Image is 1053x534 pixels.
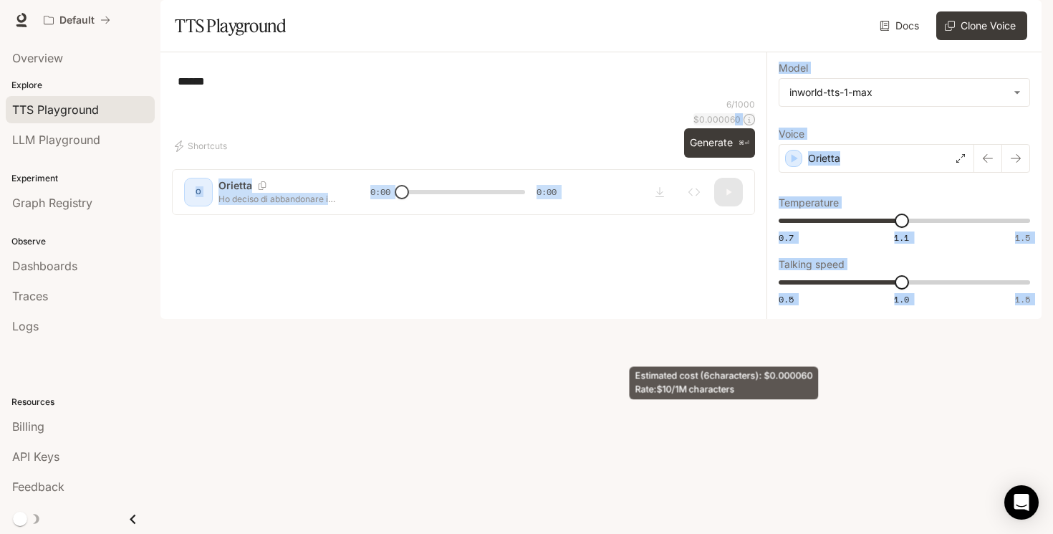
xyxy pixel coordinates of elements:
p: Voice [779,129,804,139]
p: $ 0.000060 [693,113,741,125]
span: 1.5 [1015,293,1030,305]
span: 1.1 [894,232,909,244]
button: Generate⌘⏎ [684,128,755,158]
h1: TTS Playground [175,11,286,40]
p: ⌘⏎ [739,139,749,148]
div: Open Intercom Messenger [1004,485,1039,520]
p: Temperature [779,198,839,208]
div: inworld-tts-1-max [779,79,1029,106]
button: All workspaces [37,6,117,34]
button: Shortcuts [172,135,233,158]
span: 0.7 [779,232,794,244]
a: Docs [877,11,925,40]
div: Estimated cost ( 6 characters): $ 0.000060 Rate: $10/1M characters [630,367,819,400]
p: Default [59,14,95,27]
button: Clone Voice [936,11,1027,40]
p: Model [779,63,808,73]
span: 0.5 [779,293,794,305]
span: 1.5 [1015,232,1030,244]
p: Orietta [808,151,840,166]
p: 6 / 1000 [726,98,755,110]
p: Talking speed [779,259,845,270]
div: inworld-tts-1-max [789,85,1006,100]
span: 1.0 [894,293,909,305]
